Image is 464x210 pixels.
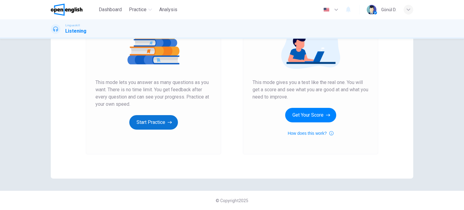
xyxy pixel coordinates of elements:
[51,4,96,16] a: OpenEnglish logo
[381,6,396,13] div: Gönül D.
[96,4,124,15] button: Dashboard
[127,4,154,15] button: Practice
[129,115,178,130] button: Start Practice
[285,108,336,122] button: Get Your Score
[65,23,80,27] span: Linguaskill
[323,8,330,12] img: en
[367,5,376,15] img: Profile picture
[216,198,248,203] span: © Copyright 2025
[288,130,333,137] button: How does this work?
[95,79,211,108] span: This mode lets you answer as many questions as you want. There is no time limit. You get feedback...
[159,6,177,13] span: Analysis
[99,6,122,13] span: Dashboard
[253,79,369,101] span: This mode gives you a test like the real one. You will get a score and see what you are good at a...
[157,4,180,15] button: Analysis
[51,4,82,16] img: OpenEnglish logo
[129,6,147,13] span: Practice
[65,27,86,35] h1: Listening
